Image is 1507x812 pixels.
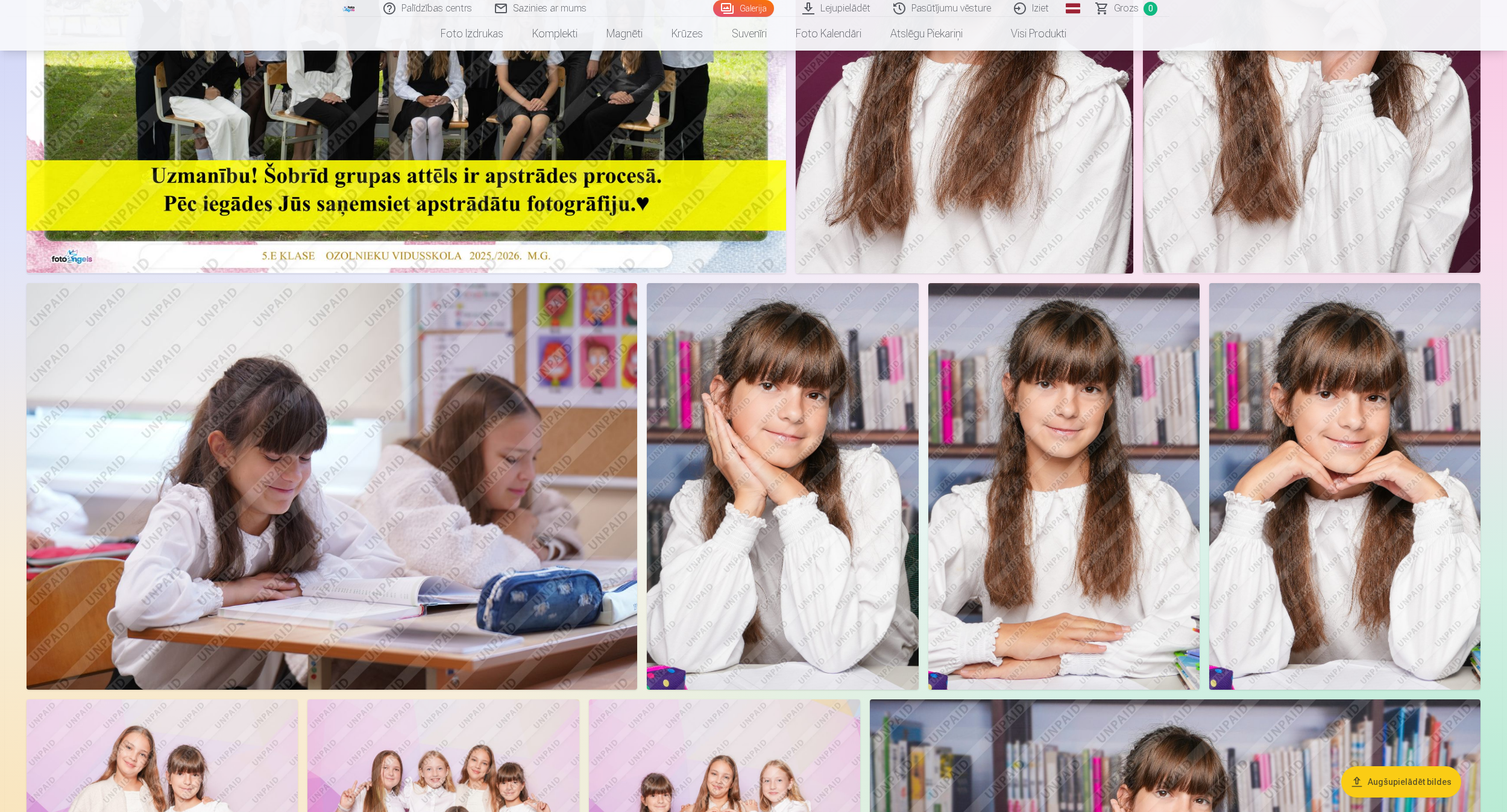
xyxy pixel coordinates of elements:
[657,17,717,51] a: Krūzes
[592,17,657,51] a: Magnēti
[977,17,1081,51] a: Visi produkti
[518,17,592,51] a: Komplekti
[426,17,518,51] a: Foto izdrukas
[1144,2,1157,16] span: 0
[876,17,977,51] a: Atslēgu piekariņi
[717,17,781,51] a: Suvenīri
[781,17,876,51] a: Foto kalendāri
[342,5,356,12] img: /fa1
[1341,766,1461,798] button: Augšupielādēt bildes
[1114,1,1139,16] span: Grozs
